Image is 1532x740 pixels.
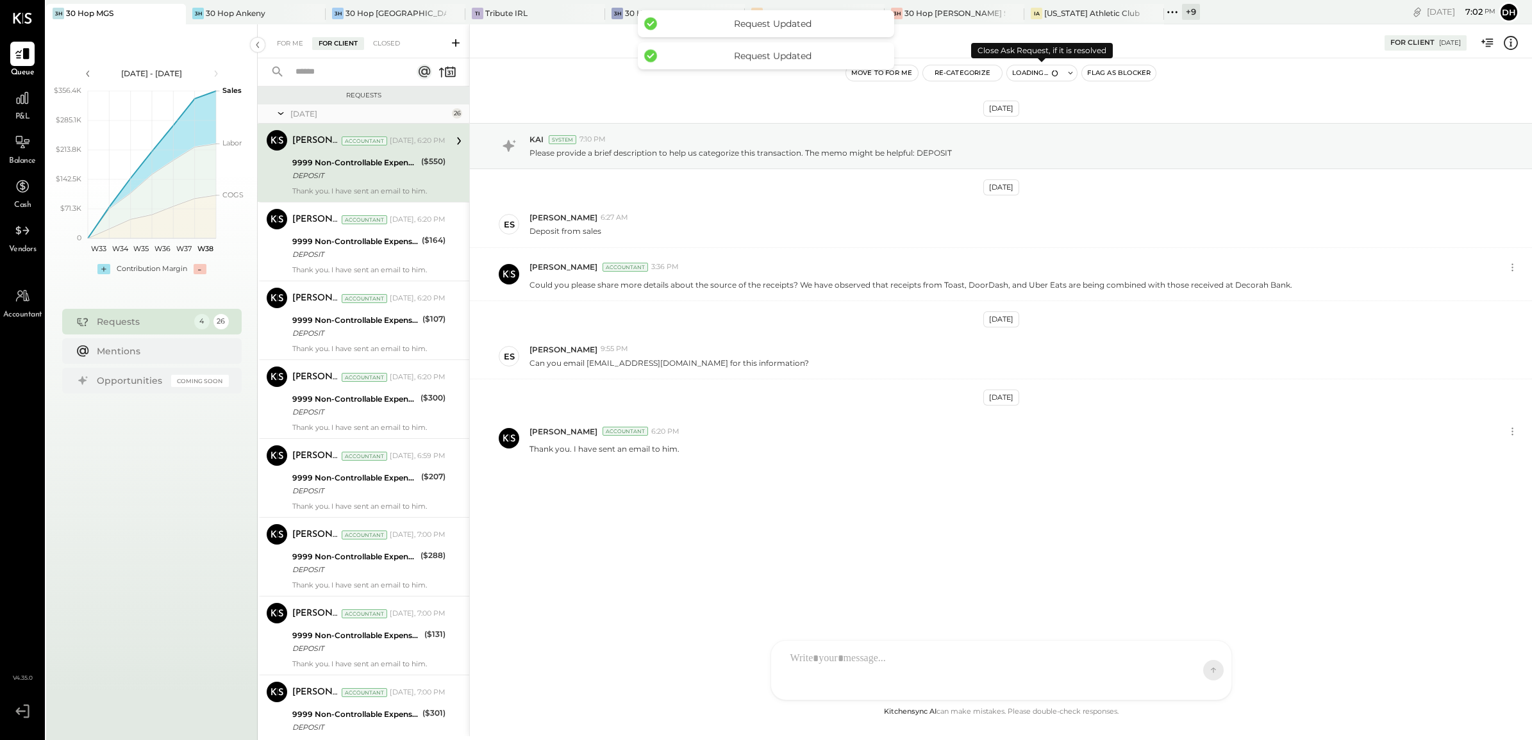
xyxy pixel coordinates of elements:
div: 3H [53,8,64,19]
div: Accountant [342,373,387,382]
p: Could you please share more details about the source of the receipts? We have observed that recei... [529,279,1292,290]
text: W38 [197,244,213,253]
div: ($550) [421,155,445,168]
div: [DATE], 7:00 PM [390,687,445,698]
span: [PERSON_NAME] [529,344,597,355]
button: Flag as Blocker [1082,65,1156,81]
div: 3H [332,8,344,19]
div: [PERSON_NAME] [292,607,339,620]
div: ($164) [422,234,445,247]
div: 30 Hop [GEOGRAPHIC_DATA] [346,8,446,19]
div: 4 [194,314,210,329]
span: [PERSON_NAME] [529,261,597,272]
div: 3H [612,8,623,19]
div: Requests [97,315,188,328]
div: [DATE], 6:20 PM [390,215,445,225]
p: Please provide a brief description to help us categorize this transaction. The memo might be help... [529,147,952,158]
p: Thank you. I have sent an email to him. [529,443,679,454]
div: For Client [312,37,364,50]
div: TI [472,8,483,19]
text: $142.5K [56,174,81,183]
button: Re-Categorize [923,65,1003,81]
p: Can you email [EMAIL_ADDRESS][DOMAIN_NAME] for this information? [529,358,809,368]
div: Thank you. I have sent an email to him. [292,186,445,195]
div: Thank you. I have sent an email to him. [292,265,445,274]
div: Thank you. I have sent an email to him. [292,502,445,511]
div: + 9 [1182,4,1200,20]
div: [DATE] [983,390,1019,406]
div: [PERSON_NAME] [292,450,339,463]
div: Requests [264,91,463,100]
div: 3H [891,8,903,19]
div: 9999 Non-Controllable Expenses:Other Income and Expenses:To Be Classified P&L [292,235,418,248]
div: DEPOSIT [292,642,420,655]
div: [DATE] [983,179,1019,195]
div: Coming Soon [171,375,229,387]
div: ($131) [424,628,445,641]
div: 30 Hop Ankeny [206,8,265,19]
div: 9999 Non-Controllable Expenses:Other Income and Expenses:To Be Classified P&L [292,708,419,721]
div: ($300) [420,391,445,404]
div: 9999 Non-Controllable Expenses:Other Income and Expenses:To Be Classified P&L [292,629,420,642]
text: $213.8K [56,145,81,154]
div: [DATE], 6:20 PM [390,293,445,304]
div: DEPOSIT [292,563,417,576]
div: ($207) [421,470,445,483]
div: Accountant [342,136,387,145]
span: KAI [529,134,544,145]
a: Vendors [1,218,44,256]
div: [PERSON_NAME] [292,686,339,699]
div: 30 Hop MGS [66,8,113,19]
text: W34 [112,244,128,253]
span: 9:55 PM [601,344,628,354]
div: ($288) [420,549,445,562]
div: Thank you. I have sent an email to him. [292,659,445,668]
div: 26 [213,314,229,329]
p: Deposit from sales [529,226,601,236]
div: [PERSON_NAME] [292,529,339,541]
div: IA [1031,8,1042,19]
span: Vendors [9,244,37,256]
div: 9999 Non-Controllable Expenses:Other Income and Expenses:To Be Classified P&L [292,393,417,406]
div: [DATE] [983,101,1019,117]
text: COGS [222,190,244,199]
div: [DATE] - [DATE] [97,68,206,79]
div: Contribution Margin [117,264,187,274]
div: 9999 Non-Controllable Expenses:Other Income and Expenses:To Be Classified P&L [292,550,417,563]
text: Sales [222,86,242,95]
div: [DATE], 7:00 PM [390,530,445,540]
text: W35 [133,244,149,253]
span: 6:27 AM [601,213,628,223]
div: DEPOSIT [292,169,417,182]
div: Accountant [603,427,648,436]
div: [DATE], 6:59 PM [390,451,445,461]
a: Queue [1,42,44,79]
span: [PERSON_NAME] [529,212,597,223]
text: W36 [154,244,171,253]
button: Move to for me [846,65,918,81]
div: Opportunities [97,374,165,387]
span: [PERSON_NAME] [529,426,597,437]
span: Cash [14,200,31,211]
div: 9999 Non-Controllable Expenses:Other Income and Expenses:To Be Classified P&L [292,314,419,327]
text: W37 [176,244,192,253]
div: ES [504,218,515,231]
div: Request Updated [663,50,881,62]
div: ($107) [422,313,445,325]
div: Thank you. I have sent an email to him. [292,580,445,589]
div: System [549,135,576,144]
span: 3:36 PM [651,262,679,272]
div: - [194,264,206,274]
text: 0 [77,233,81,242]
div: DEPOSIT [292,484,417,497]
div: copy link [1411,5,1424,19]
div: Accountant [603,263,648,272]
button: Dh [1499,2,1519,22]
div: ($301) [422,707,445,719]
div: [PERSON_NAME] [292,371,339,384]
div: [DATE] [1439,38,1461,47]
div: Thank you. I have sent an email to him. [292,344,445,353]
div: Accountant [342,215,387,224]
div: [PERSON_NAME] [292,213,339,226]
div: Accountant [342,530,387,539]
